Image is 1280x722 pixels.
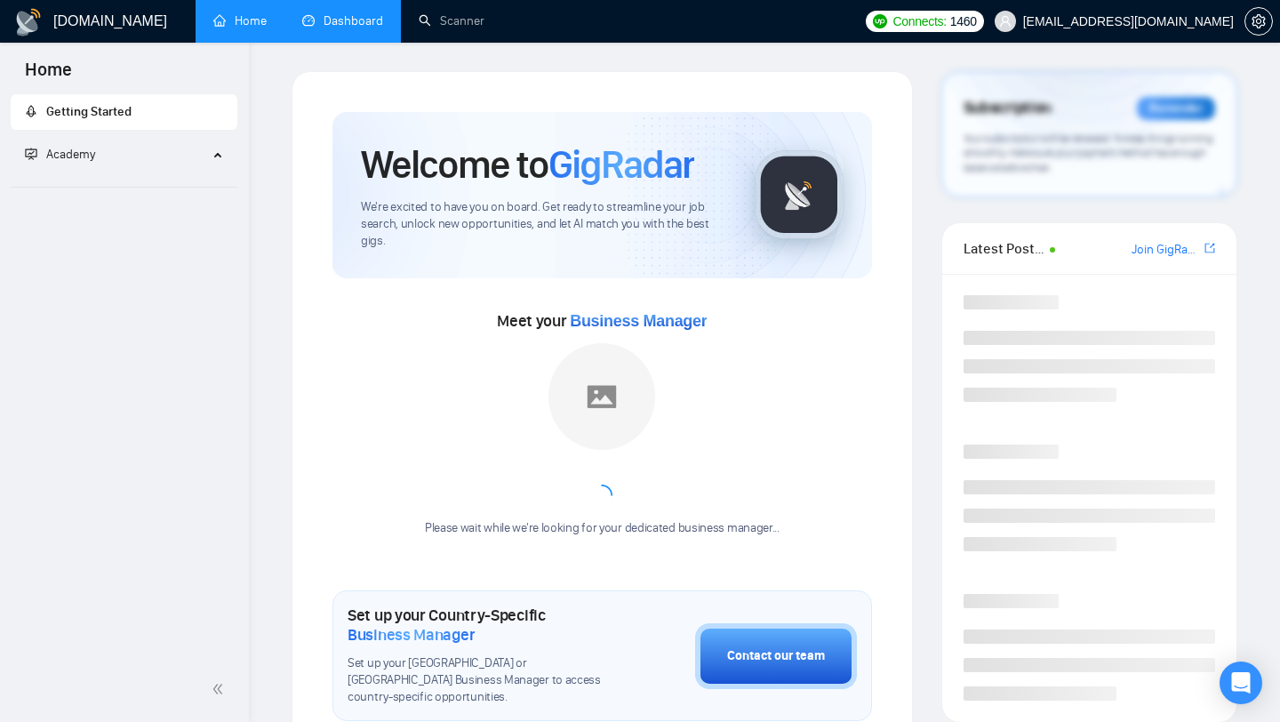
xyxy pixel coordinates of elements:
[548,343,655,450] img: placeholder.png
[348,625,475,645] span: Business Manager
[892,12,946,31] span: Connects:
[361,199,726,250] span: We're excited to have you on board. Get ready to streamline your job search, unlock new opportuni...
[302,13,383,28] a: dashboardDashboard
[964,132,1213,174] span: Your subscription will be renewed. To keep things running smoothly, make sure your payment method...
[950,12,977,31] span: 1460
[1244,7,1273,36] button: setting
[419,13,484,28] a: searchScanner
[1220,662,1262,704] div: Open Intercom Messenger
[25,105,37,117] span: rocket
[999,15,1012,28] span: user
[1132,240,1201,260] a: Join GigRadar Slack Community
[25,148,37,160] span: fund-projection-screen
[11,57,86,94] span: Home
[212,680,229,698] span: double-left
[25,147,95,162] span: Academy
[1137,97,1215,120] div: Reminder
[570,312,707,330] span: Business Manager
[964,93,1052,124] span: Subscription
[497,311,707,331] span: Meet your
[588,481,616,509] span: loading
[11,180,237,191] li: Academy Homepage
[1204,240,1215,257] a: export
[727,646,825,666] div: Contact our team
[964,237,1044,260] span: Latest Posts from the GigRadar Community
[548,140,694,189] span: GigRadar
[414,520,790,537] div: Please wait while we're looking for your dedicated business manager...
[46,104,132,119] span: Getting Started
[348,606,606,645] h1: Set up your Country-Specific
[361,140,694,189] h1: Welcome to
[755,150,844,239] img: gigradar-logo.png
[46,147,95,162] span: Academy
[1244,14,1273,28] a: setting
[348,655,606,706] span: Set up your [GEOGRAPHIC_DATA] or [GEOGRAPHIC_DATA] Business Manager to access country-specific op...
[695,623,857,689] button: Contact our team
[14,8,43,36] img: logo
[1245,14,1272,28] span: setting
[1204,241,1215,255] span: export
[11,94,237,130] li: Getting Started
[213,13,267,28] a: homeHome
[873,14,887,28] img: upwork-logo.png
